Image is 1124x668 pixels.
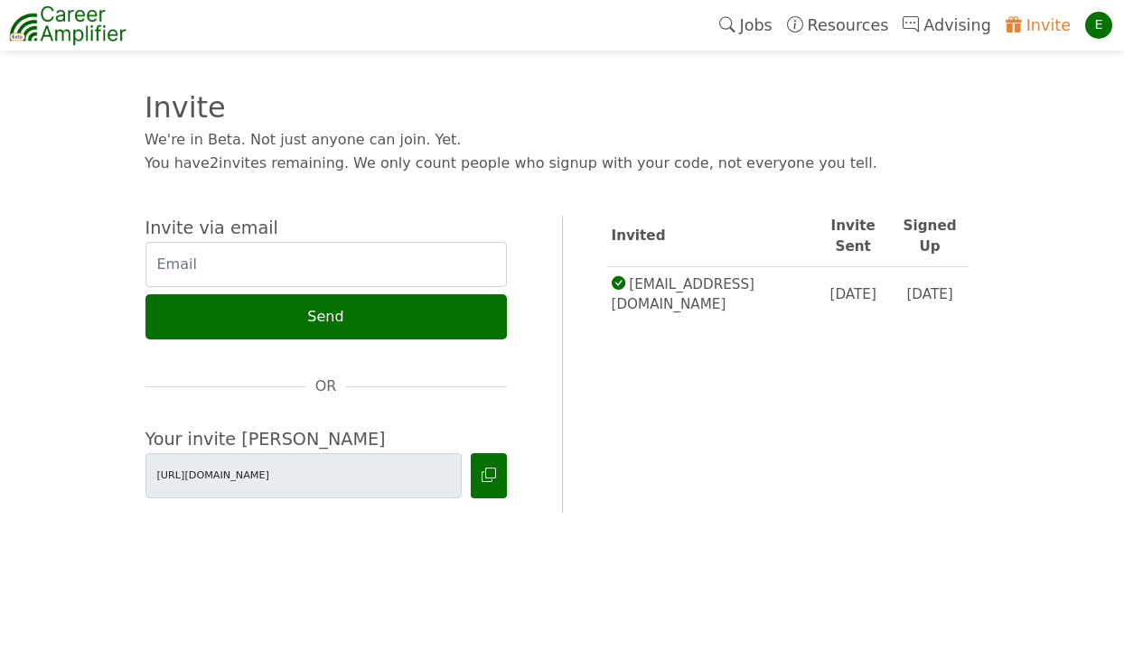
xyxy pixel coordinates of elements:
[815,266,892,322] td: [DATE]
[145,133,958,147] div: We're in Beta. Not just anyone can join. Yet.
[145,242,507,287] input: Email
[145,216,507,242] div: Invite via email
[998,5,1078,46] a: Invite
[607,216,815,266] th: Invited
[895,5,998,46] a: Advising
[780,5,896,46] a: Resources
[892,216,969,266] th: Signed Up
[145,294,507,339] button: Send
[145,427,507,453] div: Your invite [PERSON_NAME]
[892,266,969,322] td: [DATE]
[815,216,892,266] th: Invite Sent
[145,147,958,171] div: You have 2 invites remaining. We only count people who signup with your code, not everyone you tell.
[712,5,780,46] a: Jobs
[1085,12,1112,39] div: E
[315,376,337,397] span: OR
[607,266,815,322] td: [EMAIL_ADDRESS][DOMAIN_NAME]
[9,3,126,48] img: career-amplifier-logo.png
[145,100,958,115] div: Invite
